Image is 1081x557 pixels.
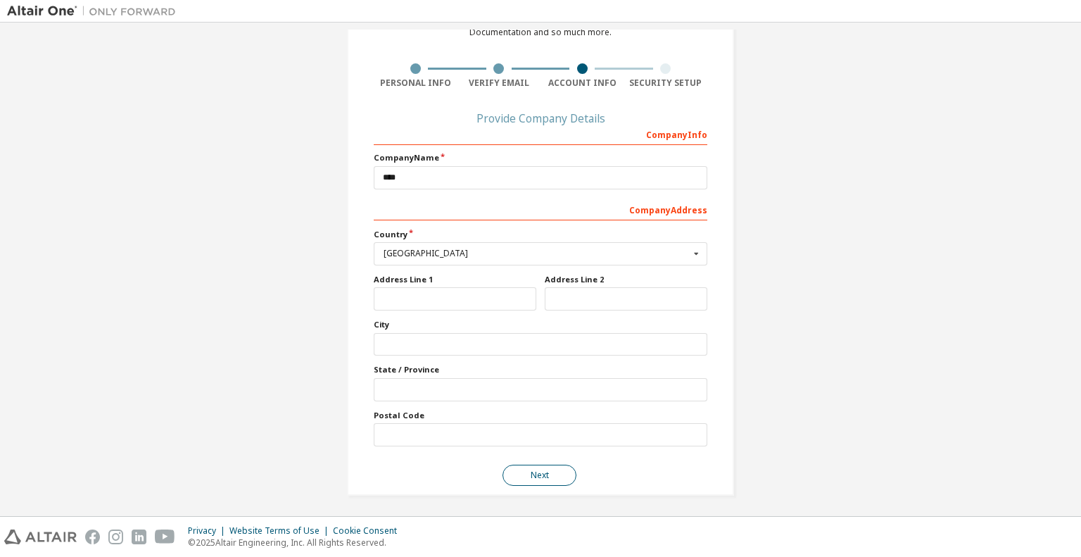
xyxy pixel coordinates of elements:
[374,410,707,421] label: Postal Code
[374,319,707,330] label: City
[374,152,707,163] label: Company Name
[540,77,624,89] div: Account Info
[229,525,333,537] div: Website Terms of Use
[4,530,77,544] img: altair_logo.svg
[374,123,707,145] div: Company Info
[374,229,707,240] label: Country
[374,198,707,220] div: Company Address
[155,530,175,544] img: youtube.svg
[374,114,707,123] div: Provide Company Details
[374,364,707,375] label: State / Province
[384,249,690,258] div: [GEOGRAPHIC_DATA]
[374,274,536,285] label: Address Line 1
[545,274,707,285] label: Address Line 2
[7,4,183,18] img: Altair One
[108,530,123,544] img: instagram.svg
[188,537,405,549] p: © 2025 Altair Engineering, Inc. All Rights Reserved.
[374,77,457,89] div: Personal Info
[457,77,541,89] div: Verify Email
[502,465,576,486] button: Next
[624,77,708,89] div: Security Setup
[85,530,100,544] img: facebook.svg
[132,530,146,544] img: linkedin.svg
[333,525,405,537] div: Cookie Consent
[188,525,229,537] div: Privacy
